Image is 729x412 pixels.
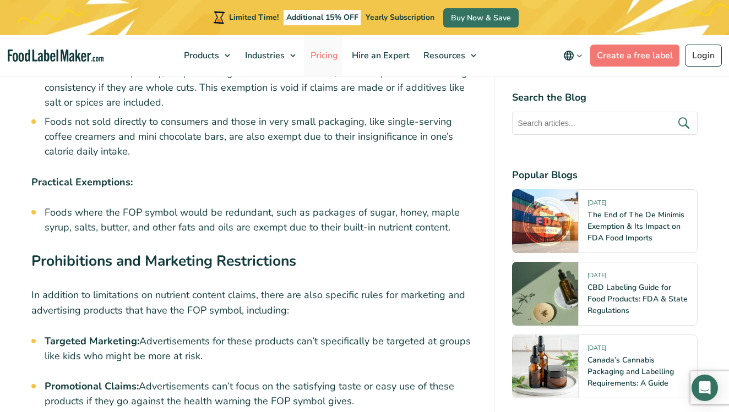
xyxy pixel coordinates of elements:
[284,10,361,25] span: Additional 15% OFF
[31,175,133,189] strong: Practical Exemptions:
[587,271,606,284] span: [DATE]
[45,114,476,159] li: Foods not sold directly to consumers and those in very small packaging, like single-serving coffe...
[45,334,476,364] li: Advertisements for these products can’t specifically be targeted at groups like kids who might be...
[45,205,476,235] li: Foods where the FOP symbol would be redundant, such as packages of sugar, honey, maple syrup, sal...
[692,375,718,401] div: Open Intercom Messenger
[417,35,482,76] a: Resources
[229,12,279,23] span: Limited Time!
[45,65,476,110] li: Ground meats and poultry, despite having a Nutrition Facts table, are exempt from maintaining con...
[587,355,674,388] a: Canada’s Cannabis Packaging and Labelling Requirements: A Guide
[307,50,339,62] span: Pricing
[242,50,286,62] span: Industries
[181,50,220,62] span: Products
[349,50,411,62] span: Hire an Expert
[45,379,476,409] li: Advertisements can’t focus on the satisfying taste or easy use of these products if they go again...
[512,90,698,105] h4: Search the Blog
[587,199,606,211] span: [DATE]
[304,35,342,76] a: Pricing
[512,112,698,135] input: Search articles...
[366,12,434,23] span: Yearly Subscription
[31,287,476,319] p: In addition to limitations on nutrient content claims, there are also specific rules for marketin...
[590,45,679,67] a: Create a free label
[345,35,414,76] a: Hire an Expert
[8,50,104,62] a: Food Label Maker homepage
[685,45,722,67] a: Login
[587,282,688,316] a: CBD Labeling Guide for Food Products: FDA & State Regulations
[45,334,139,348] strong: Targeted Marketing:
[587,210,684,243] a: The End of The De Minimis Exemption & Its Impact on FDA Food Imports
[420,50,466,62] span: Resources
[443,8,519,28] a: Buy Now & Save
[45,380,139,393] strong: Promotional Claims:
[177,35,236,76] a: Products
[512,168,698,183] h4: Popular Blogs
[556,45,590,67] button: Change language
[238,35,301,76] a: Industries
[587,344,606,356] span: [DATE]
[31,251,296,271] strong: Prohibitions and Marketing Restrictions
